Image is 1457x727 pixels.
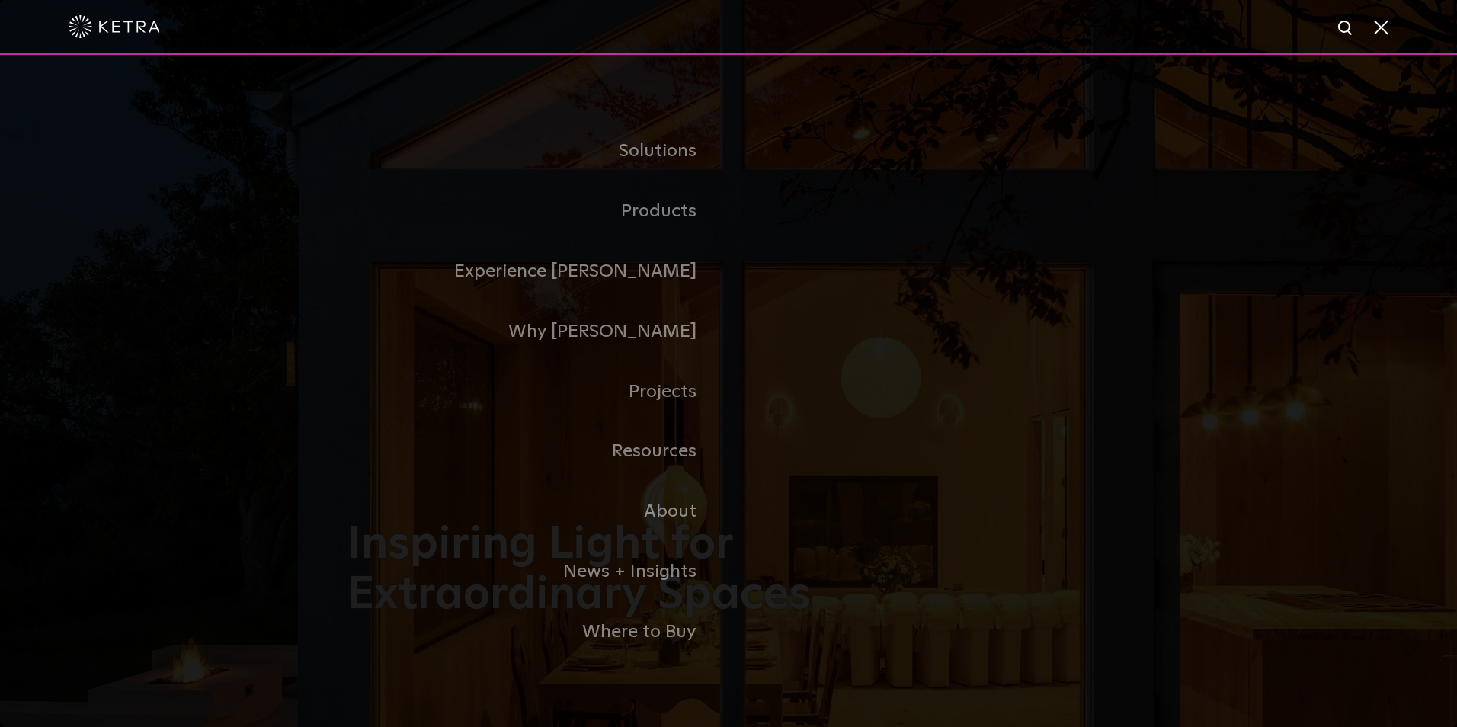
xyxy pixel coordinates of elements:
[347,602,728,662] a: Where to Buy
[347,362,728,422] a: Projects
[347,302,728,362] a: Why [PERSON_NAME]
[347,121,728,181] a: Solutions
[347,242,728,302] a: Experience [PERSON_NAME]
[1337,19,1356,38] img: search icon
[347,542,728,602] a: News + Insights
[347,482,728,542] a: About
[347,421,728,482] a: Resources
[347,121,1110,661] div: Navigation Menu
[347,181,728,242] a: Products
[69,15,160,38] img: ketra-logo-2019-white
